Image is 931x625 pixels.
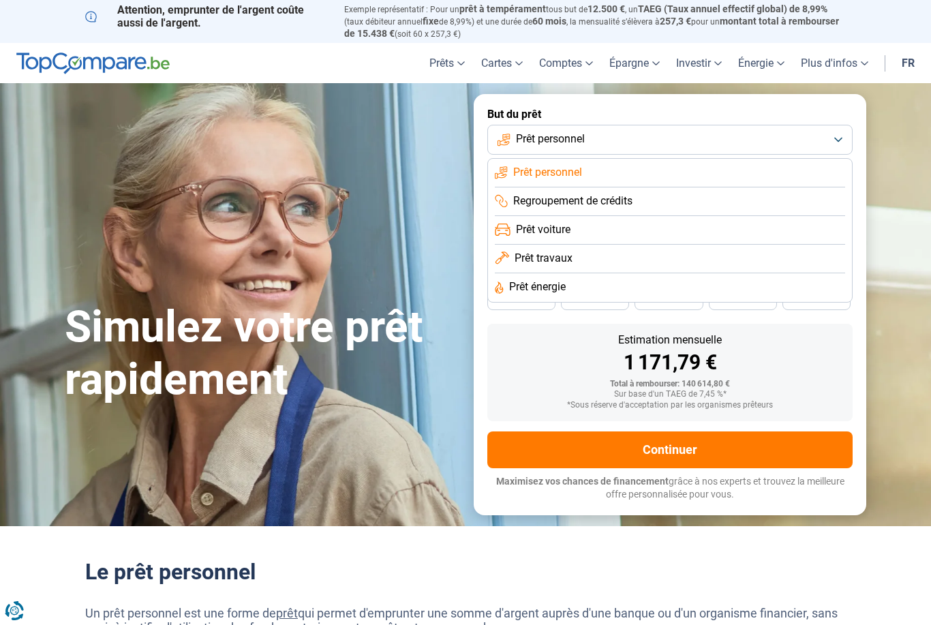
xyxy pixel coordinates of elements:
[509,279,566,294] span: Prêt énergie
[587,3,625,14] span: 12.500 €
[85,3,328,29] p: Attention, emprunter de l'argent coûte aussi de l'argent.
[487,475,853,502] p: grâce à nos experts et trouvez la meilleure offre personnalisée pour vous.
[506,296,536,304] span: 48 mois
[894,43,923,83] a: fr
[728,296,758,304] span: 30 mois
[16,52,170,74] img: TopCompare
[516,222,570,237] span: Prêt voiture
[459,3,546,14] span: prêt à tempérament
[65,301,457,406] h1: Simulez votre prêt rapidement
[580,296,610,304] span: 42 mois
[498,352,842,373] div: 1 171,79 €
[498,335,842,346] div: Estimation mensuelle
[513,194,632,209] span: Regroupement de crédits
[496,476,669,487] span: Maximisez vos chances de financement
[516,132,585,147] span: Prêt personnel
[344,3,846,40] p: Exemple représentatif : Pour un tous but de , un (taux débiteur annuel de 8,99%) et une durée de ...
[344,16,839,39] span: montant total à rembourser de 15.438 €
[85,559,846,585] h2: Le prêt personnel
[532,16,566,27] span: 60 mois
[473,43,531,83] a: Cartes
[421,43,473,83] a: Prêts
[730,43,793,83] a: Énergie
[802,296,831,304] span: 24 mois
[276,606,298,620] a: prêt
[668,43,730,83] a: Investir
[498,401,842,410] div: *Sous réserve d'acceptation par les organismes prêteurs
[487,125,853,155] button: Prêt personnel
[660,16,691,27] span: 257,3 €
[423,16,439,27] span: fixe
[487,108,853,121] label: But du prêt
[513,165,582,180] span: Prêt personnel
[531,43,601,83] a: Comptes
[515,251,573,266] span: Prêt travaux
[601,43,668,83] a: Épargne
[498,390,842,399] div: Sur base d'un TAEG de 7,45 %*
[498,380,842,389] div: Total à rembourser: 140 614,80 €
[793,43,876,83] a: Plus d'infos
[654,296,684,304] span: 36 mois
[487,431,853,468] button: Continuer
[638,3,827,14] span: TAEG (Taux annuel effectif global) de 8,99%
